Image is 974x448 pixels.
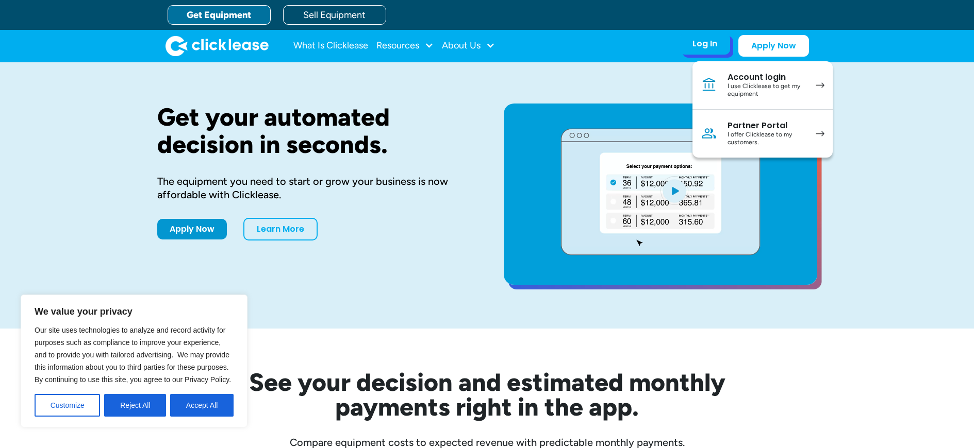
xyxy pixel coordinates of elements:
div: About Us [442,36,495,56]
img: arrow [816,82,824,88]
button: Accept All [170,394,234,417]
span: Our site uses technologies to analyze and record activity for purposes such as compliance to impr... [35,326,231,384]
div: Partner Portal [728,120,805,131]
h1: Get your automated decision in seconds. [157,104,471,158]
a: Account loginI use Clicklease to get my equipment [692,61,833,110]
button: Reject All [104,394,166,417]
div: We value your privacy [21,295,247,427]
button: Customize [35,394,100,417]
p: We value your privacy [35,305,234,318]
div: The equipment you need to start or grow your business is now affordable with Clicklease. [157,175,471,201]
div: Log In [692,39,717,49]
a: Partner PortalI offer Clicklease to my customers. [692,110,833,158]
nav: Log In [692,61,833,158]
div: Resources [376,36,434,56]
img: Blue play button logo on a light blue circular background [661,176,688,205]
a: Sell Equipment [283,5,386,25]
img: arrow [816,131,824,136]
h2: See your decision and estimated monthly payments right in the app. [199,370,776,419]
a: home [166,36,269,56]
a: What Is Clicklease [293,36,368,56]
img: Bank icon [701,77,717,93]
img: Clicklease logo [166,36,269,56]
img: Person icon [701,125,717,142]
a: Learn More [243,218,318,240]
a: open lightbox [504,104,817,285]
a: Apply Now [157,219,227,239]
div: I use Clicklease to get my equipment [728,82,805,98]
a: Apply Now [738,35,809,57]
a: Get Equipment [168,5,271,25]
div: I offer Clicklease to my customers. [728,131,805,147]
div: Account login [728,72,805,82]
